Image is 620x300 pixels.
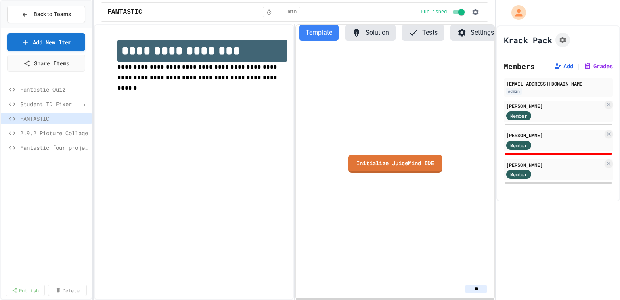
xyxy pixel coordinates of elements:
div: [PERSON_NAME] [506,132,603,139]
span: Student ID Fixer [20,100,80,108]
div: [PERSON_NAME] [506,102,603,109]
a: Initialize JuiceMind IDE [348,155,442,173]
span: FANTASTIC [20,114,88,123]
div: [EMAIL_ADDRESS][DOMAIN_NAME] [506,80,610,87]
a: Add New Item [7,33,85,51]
span: Fantastic Quiz [20,85,88,94]
button: Settings [450,25,501,41]
button: Solution [345,25,396,41]
span: Back to Teams [34,10,71,19]
span: Member [510,112,527,120]
h1: Krack Pack [504,34,552,46]
button: Assignment Settings [555,33,570,47]
span: Fantastic four project [20,143,88,152]
span: min [288,9,297,15]
span: Member [510,171,527,178]
button: Tests [402,25,444,41]
span: Member [510,142,527,149]
button: Add [554,62,573,70]
a: Delete [48,285,87,296]
a: Publish [6,285,45,296]
span: | [576,61,580,71]
button: Grades [584,62,613,70]
span: FANTASTIC [107,7,142,17]
h2: Members [504,61,535,72]
button: More options [80,100,88,108]
a: Share Items [7,55,85,72]
div: Admin [506,88,522,95]
span: 2.9.2 Picture Collage [20,129,88,137]
div: [PERSON_NAME] [506,161,603,168]
button: Back to Teams [7,6,85,23]
span: Published [421,9,447,15]
div: My Account [503,3,528,22]
button: Template [299,25,339,41]
div: Content is published and visible to students [421,7,467,17]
